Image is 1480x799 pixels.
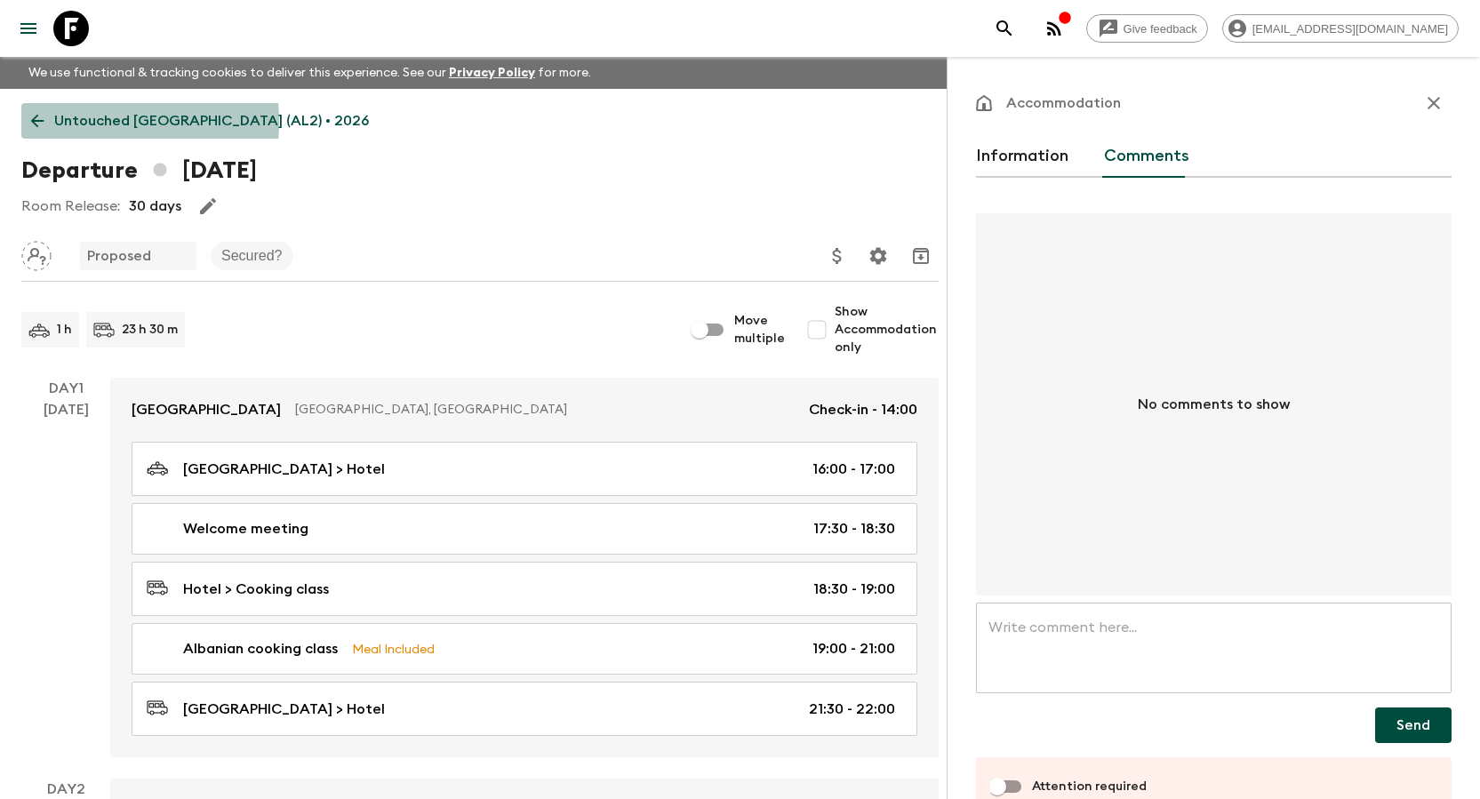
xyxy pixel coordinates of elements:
[1032,778,1147,795] span: Attention required
[21,196,120,217] p: Room Release:
[813,579,895,600] p: 18:30 - 19:00
[812,459,895,480] p: 16:00 - 17:00
[132,503,917,555] a: Welcome meeting17:30 - 18:30
[1114,22,1207,36] span: Give feedback
[122,321,178,339] p: 23 h 30 m
[129,196,181,217] p: 30 days
[183,459,385,480] p: [GEOGRAPHIC_DATA] > Hotel
[21,153,257,188] h1: Departure [DATE]
[110,378,939,442] a: [GEOGRAPHIC_DATA][GEOGRAPHIC_DATA], [GEOGRAPHIC_DATA]Check-in - 14:00
[132,623,917,675] a: Albanian cooking classMeal Included19:00 - 21:00
[44,399,89,757] div: [DATE]
[1222,14,1459,43] div: [EMAIL_ADDRESS][DOMAIN_NAME]
[835,303,939,356] span: Show Accommodation only
[57,321,72,339] p: 1 h
[183,579,329,600] p: Hotel > Cooking class
[183,699,385,720] p: [GEOGRAPHIC_DATA] > Hotel
[54,110,369,132] p: Untouched [GEOGRAPHIC_DATA] (AL2) • 2026
[1375,707,1452,743] button: Send
[183,518,308,539] p: Welcome meeting
[734,312,785,348] span: Move multiple
[87,245,151,267] p: Proposed
[21,57,598,89] p: We use functional & tracking cookies to deliver this experience. See our for more.
[987,11,1022,46] button: search adventures
[21,378,110,399] p: Day 1
[812,638,895,659] p: 19:00 - 21:00
[211,242,293,270] div: Secured?
[860,238,896,274] button: Settings
[221,245,283,267] p: Secured?
[809,399,917,420] p: Check-in - 14:00
[1243,22,1458,36] span: [EMAIL_ADDRESS][DOMAIN_NAME]
[1006,92,1121,114] p: Accommodation
[976,135,1068,178] button: Information
[132,682,917,736] a: [GEOGRAPHIC_DATA] > Hotel21:30 - 22:00
[132,562,917,616] a: Hotel > Cooking class18:30 - 19:00
[903,238,939,274] button: Archive (Completed, Cancelled or Unsynced Departures only)
[21,246,52,260] span: Assign pack leader
[132,399,281,420] p: [GEOGRAPHIC_DATA]
[1104,135,1189,178] button: Comments
[11,11,46,46] button: menu
[183,638,338,659] p: Albanian cooking class
[295,401,795,419] p: [GEOGRAPHIC_DATA], [GEOGRAPHIC_DATA]
[1138,394,1290,415] p: No comments to show
[1086,14,1208,43] a: Give feedback
[21,103,379,139] a: Untouched [GEOGRAPHIC_DATA] (AL2) • 2026
[809,699,895,720] p: 21:30 - 22:00
[352,639,435,659] p: Meal Included
[132,442,917,496] a: [GEOGRAPHIC_DATA] > Hotel16:00 - 17:00
[449,67,535,79] a: Privacy Policy
[820,238,855,274] button: Update Price, Early Bird Discount and Costs
[813,518,895,539] p: 17:30 - 18:30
